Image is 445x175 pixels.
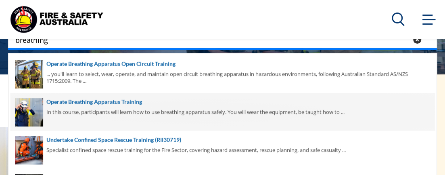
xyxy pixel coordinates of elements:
[15,34,408,46] input: Search input
[15,59,430,68] a: Operate Breathing Apparatus Open Circuit Training
[423,34,434,45] button: Search magnifier button
[17,34,409,45] form: Search form
[15,97,430,106] a: Operate Breathing Apparatus Training
[15,135,430,144] a: Undertake Confined Space Rescue Training (RII30719)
